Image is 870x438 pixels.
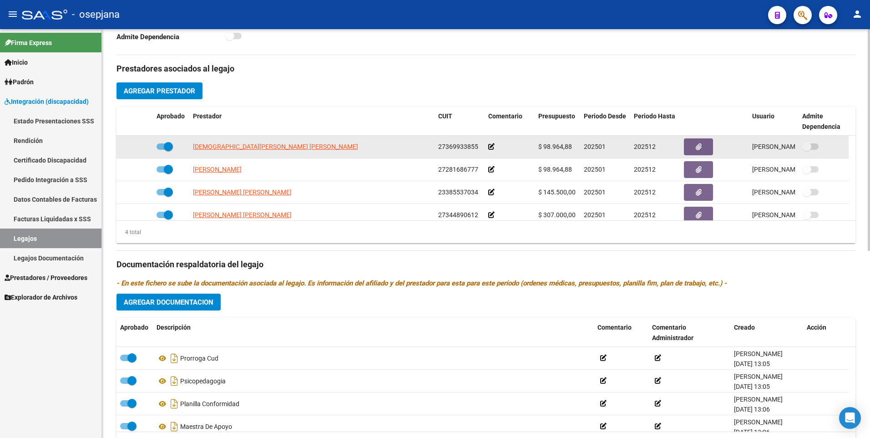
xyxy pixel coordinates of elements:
[438,211,478,219] span: 27344890612
[5,273,87,283] span: Prestadores / Proveedores
[438,166,478,173] span: 27281686777
[634,211,656,219] span: 202512
[193,188,292,196] span: [PERSON_NAME] [PERSON_NAME]
[124,298,213,306] span: Agregar Documentacion
[116,32,225,42] p: Admite Dependencia
[807,324,826,331] span: Acción
[193,211,292,219] span: [PERSON_NAME] [PERSON_NAME]
[839,407,861,429] div: Open Intercom Messenger
[802,112,840,130] span: Admite Dependencia
[5,77,34,87] span: Padrón
[730,318,803,348] datatable-header-cell: Creado
[438,143,478,150] span: 27369933855
[734,360,770,367] span: [DATE] 13:05
[538,211,576,219] span: $ 307.000,00
[734,373,783,380] span: [PERSON_NAME]
[153,107,189,137] datatable-header-cell: Aprobado
[580,107,630,137] datatable-header-cell: Periodo Desde
[157,112,185,120] span: Aprobado
[120,324,148,331] span: Aprobado
[5,57,28,67] span: Inicio
[116,227,141,237] div: 4 total
[193,166,242,173] span: [PERSON_NAME]
[5,292,77,302] span: Explorador de Archivos
[734,428,770,436] span: [DATE] 13:06
[584,112,626,120] span: Periodo Desde
[734,396,783,403] span: [PERSON_NAME]
[630,107,680,137] datatable-header-cell: Periodo Hasta
[5,38,52,48] span: Firma Express
[153,318,594,348] datatable-header-cell: Descripción
[648,318,730,348] datatable-header-cell: Comentario Administrador
[634,143,656,150] span: 202512
[752,166,824,173] span: [PERSON_NAME] [DATE]
[749,107,799,137] datatable-header-cell: Usuario
[752,188,824,196] span: [PERSON_NAME] [DATE]
[538,166,572,173] span: $ 98.964,88
[584,211,606,219] span: 202501
[124,87,195,95] span: Agregar Prestador
[116,294,221,311] button: Agregar Documentacion
[734,418,783,426] span: [PERSON_NAME]
[852,9,863,20] mat-icon: person
[734,350,783,357] span: [PERSON_NAME]
[799,107,849,137] datatable-header-cell: Admite Dependencia
[734,406,770,413] span: [DATE] 13:06
[116,82,202,99] button: Agregar Prestador
[634,166,656,173] span: 202512
[116,62,855,75] h3: Prestadores asociados al legajo
[168,397,180,411] i: Descargar documento
[634,188,656,196] span: 202512
[193,112,222,120] span: Prestador
[803,318,849,348] datatable-header-cell: Acción
[752,143,824,150] span: [PERSON_NAME] [DATE]
[157,351,590,366] div: Prorroga Cud
[597,324,632,331] span: Comentario
[538,143,572,150] span: $ 98.964,88
[535,107,580,137] datatable-header-cell: Presupuesto
[157,374,590,388] div: Psicopedagogia
[435,107,485,137] datatable-header-cell: CUIT
[594,318,648,348] datatable-header-cell: Comentario
[157,397,590,411] div: Planilla Conformidad
[168,419,180,434] i: Descargar documento
[7,9,18,20] mat-icon: menu
[652,324,693,341] span: Comentario Administrador
[752,211,824,219] span: [PERSON_NAME] [DATE]
[116,279,727,287] i: - En este fichero se sube la documentación asociada al legajo. Es información del afiliado y del ...
[193,143,358,150] span: [DEMOGRAPHIC_DATA][PERSON_NAME] [PERSON_NAME]
[634,112,675,120] span: Periodo Hasta
[438,188,478,196] span: 23385537034
[734,324,755,331] span: Creado
[168,351,180,366] i: Descargar documento
[72,5,120,25] span: - osepjana
[584,166,606,173] span: 202501
[5,97,89,107] span: Integración (discapacidad)
[189,107,435,137] datatable-header-cell: Prestador
[157,419,590,434] div: Maestra De Apoyo
[538,112,575,120] span: Presupuesto
[584,143,606,150] span: 202501
[584,188,606,196] span: 202501
[752,112,774,120] span: Usuario
[168,374,180,388] i: Descargar documento
[116,258,855,271] h3: Documentación respaldatoria del legajo
[485,107,535,137] datatable-header-cell: Comentario
[488,112,522,120] span: Comentario
[116,318,153,348] datatable-header-cell: Aprobado
[538,188,576,196] span: $ 145.500,00
[438,112,452,120] span: CUIT
[157,324,191,331] span: Descripción
[734,383,770,390] span: [DATE] 13:05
